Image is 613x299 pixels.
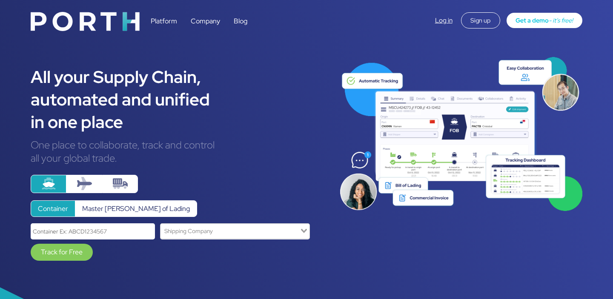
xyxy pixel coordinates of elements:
[234,17,247,26] a: Blog
[75,200,197,217] label: Master [PERSON_NAME] of Lading
[31,111,327,133] div: in one place
[461,16,500,25] a: Sign up
[31,223,155,239] input: Container Ex: ABCD1234567
[161,225,299,237] input: Search for option
[31,138,327,151] div: One place to collaborate, track and control
[77,176,92,191] img: plane.svg
[516,16,549,24] span: Get a demo
[31,151,327,165] div: all your global trade.
[549,16,573,24] span: - it’s free!
[191,17,220,26] a: Company
[113,176,128,191] img: truck-container.svg
[160,223,310,239] div: Search for option
[151,17,177,26] a: Platform
[41,176,56,191] img: ship.svg
[435,16,453,25] a: Log in
[461,12,500,28] div: Sign up
[31,200,75,217] label: Container
[31,88,327,111] div: automated and unified
[31,244,93,261] a: Track for Free
[31,65,327,88] div: All your Supply Chain,
[507,13,582,28] a: Get a demo- it’s free!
